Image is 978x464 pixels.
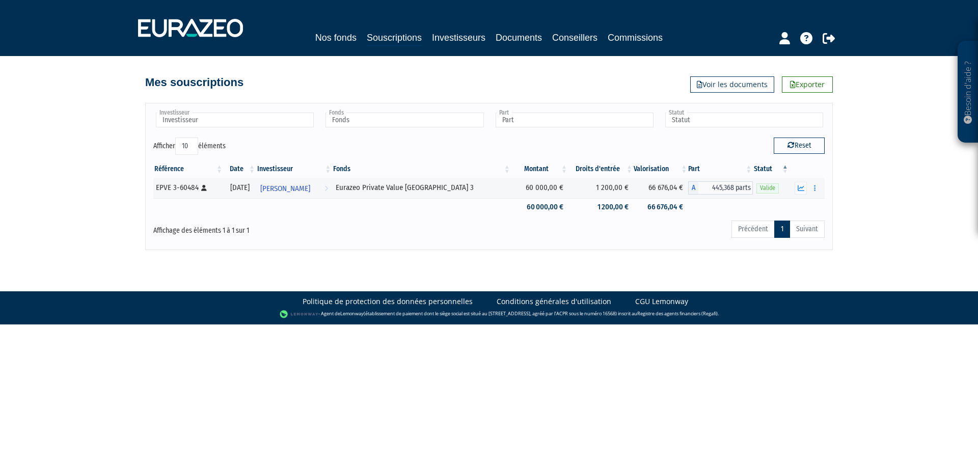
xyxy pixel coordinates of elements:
a: CGU Lemonway [635,296,688,307]
button: Reset [774,138,825,154]
a: Registre des agents financiers (Regafi) [637,310,718,317]
span: [PERSON_NAME] [260,179,310,198]
td: 1 200,00 € [568,178,634,198]
a: 1 [774,221,790,238]
th: Part: activer pour trier la colonne par ordre croissant [688,160,753,178]
a: Voir les documents [690,76,774,93]
select: Afficheréléments [175,138,198,155]
a: Conditions générales d'utilisation [497,296,611,307]
p: Besoin d'aide ? [962,46,974,138]
td: 60 000,00 € [511,198,568,216]
div: Eurazeo Private Value [GEOGRAPHIC_DATA] 3 [336,182,507,193]
td: 66 676,04 € [634,178,688,198]
div: Affichage des éléments 1 à 1 sur 1 [153,220,424,236]
h4: Mes souscriptions [145,76,243,89]
a: [PERSON_NAME] [256,178,332,198]
div: [DATE] [227,182,253,193]
td: 60 000,00 € [511,178,568,198]
a: Conseillers [552,31,597,45]
i: Voir l'investisseur [324,179,328,198]
th: Statut : activer pour trier la colonne par ordre d&eacute;croissant [753,160,790,178]
a: Investisseurs [432,31,485,45]
th: Montant: activer pour trier la colonne par ordre croissant [511,160,568,178]
th: Date: activer pour trier la colonne par ordre croissant [224,160,256,178]
div: A - Eurazeo Private Value Europe 3 [688,181,753,195]
a: Documents [496,31,542,45]
td: 1 200,00 € [568,198,634,216]
th: Droits d'entrée: activer pour trier la colonne par ordre croissant [568,160,634,178]
span: A [688,181,698,195]
th: Référence : activer pour trier la colonne par ordre croissant [153,160,224,178]
a: Lemonway [340,310,364,317]
a: Souscriptions [367,31,422,46]
a: Commissions [608,31,663,45]
label: Afficher éléments [153,138,226,155]
span: Valide [756,183,779,193]
img: 1732889491-logotype_eurazeo_blanc_rvb.png [138,19,243,37]
span: 445,368 parts [698,181,753,195]
th: Fonds: activer pour trier la colonne par ordre croissant [332,160,511,178]
div: - Agent de (établissement de paiement dont le siège social est situé au [STREET_ADDRESS], agréé p... [10,309,968,319]
a: Nos fonds [315,31,357,45]
i: [Français] Personne physique [201,185,207,191]
a: Politique de protection des données personnelles [303,296,473,307]
th: Valorisation: activer pour trier la colonne par ordre croissant [634,160,688,178]
a: Exporter [782,76,833,93]
div: EPVE 3-60484 [156,182,220,193]
td: 66 676,04 € [634,198,688,216]
img: logo-lemonway.png [280,309,319,319]
th: Investisseur: activer pour trier la colonne par ordre croissant [256,160,332,178]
